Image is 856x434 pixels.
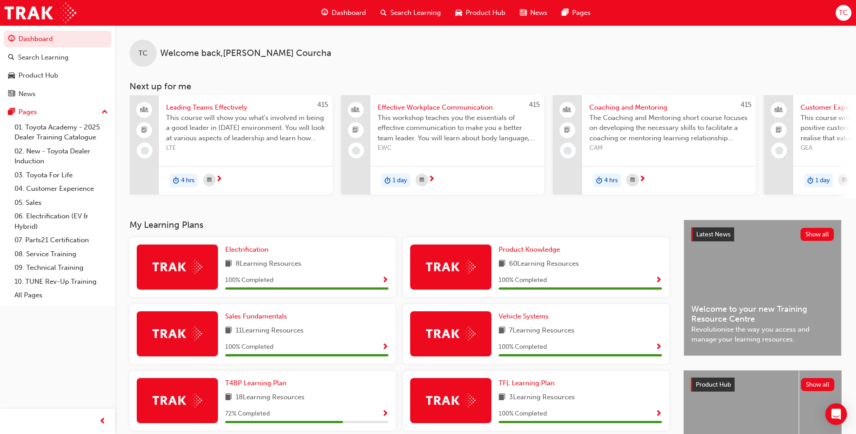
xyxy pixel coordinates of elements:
span: prev-icon [99,416,106,427]
span: Product Hub [466,8,505,18]
span: search-icon [8,54,14,62]
span: Sales Fundamentals [225,312,287,320]
span: EWC [378,143,537,153]
span: News [530,8,547,18]
a: Electrification [225,245,272,255]
div: Search Learning [18,52,69,63]
span: This course will show you what's involved in being a good leader in [DATE] environment. You will ... [166,113,325,143]
a: 03. Toyota For Life [11,168,111,182]
a: TFL Learning Plan [499,378,558,388]
span: Show Progress [382,343,389,351]
img: Trak [426,327,476,341]
a: Dashboard [4,31,111,47]
span: pages-icon [8,108,15,116]
span: Dashboard [332,8,366,18]
span: next-icon [216,175,222,184]
a: Latest NewsShow allWelcome to your new Training Resource CentreRevolutionise the way you access a... [684,220,842,356]
a: 415Coaching and MentoringThe Coaching and Mentoring short course focuses on developing the necess... [553,95,756,194]
img: Trak [153,393,202,407]
span: TFL Learning Plan [499,379,555,387]
a: Sales Fundamentals [225,311,291,322]
span: 415 [529,101,540,109]
span: 100 % Completed [499,409,547,419]
span: TC [839,8,848,18]
a: 05. Sales [11,196,111,210]
a: guage-iconDashboard [314,4,373,22]
div: Open Intercom Messenger [825,403,847,425]
button: Show Progress [655,342,662,353]
button: Show Progress [655,275,662,286]
a: 06. Electrification (EV & Hybrid) [11,209,111,233]
span: news-icon [8,90,15,98]
button: DashboardSearch LearningProduct HubNews [4,29,111,104]
span: 8 Learning Resources [236,259,301,270]
span: CAM [589,143,749,153]
span: book-icon [225,259,232,270]
a: pages-iconPages [555,4,598,22]
span: Leading Teams Effectively [166,102,325,113]
span: This workshop teaches you the essentials of effective communication to make you a better team lea... [378,113,537,143]
span: Show Progress [655,343,662,351]
span: learningRecordVerb_NONE-icon [775,147,783,155]
span: car-icon [8,72,15,80]
button: Show all [801,378,835,391]
span: learningRecordVerb_NONE-icon [564,147,572,155]
div: Product Hub [19,70,58,81]
a: All Pages [11,288,111,302]
span: Welcome to your new Training Resource Centre [691,304,834,324]
h3: Next up for me [115,81,856,92]
span: 3 Learning Resources [509,392,575,403]
img: Trak [153,327,202,341]
span: learningRecordVerb_NONE-icon [352,147,360,155]
button: Show Progress [655,408,662,420]
span: guage-icon [321,7,328,18]
button: Show Progress [382,275,389,286]
span: duration-icon [173,175,179,186]
a: news-iconNews [513,4,555,22]
span: Show Progress [655,277,662,285]
span: calendar-icon [207,175,212,186]
span: Vehicle Systems [499,312,549,320]
span: 100 % Completed [499,275,547,286]
span: 11 Learning Resources [236,325,304,337]
span: next-icon [639,175,646,184]
span: people-icon [141,104,148,116]
span: booktick-icon [352,125,359,136]
a: 01. Toyota Academy - 2025 Dealer Training Catalogue [11,120,111,144]
span: 7 Learning Resources [509,325,574,337]
a: 09. Technical Training [11,261,111,275]
span: Coaching and Mentoring [589,102,749,113]
div: News [19,89,36,99]
span: book-icon [225,392,232,403]
span: learningRecordVerb_NONE-icon [141,147,149,155]
a: Vehicle Systems [499,311,552,322]
a: 10. TUNE Rev-Up Training [11,275,111,289]
span: 1 day [815,175,830,186]
span: 100 % Completed [499,342,547,352]
button: Show Progress [382,408,389,420]
a: 415Leading Teams EffectivelyThis course will show you what's involved in being a good leader in [... [130,95,333,194]
span: booktick-icon [776,125,782,136]
span: T4BP Learning Plan [225,379,287,387]
span: booktick-icon [564,125,570,136]
span: 4 hrs [604,175,618,186]
span: book-icon [499,325,505,337]
span: 100 % Completed [225,275,273,286]
a: Search Learning [4,49,111,66]
a: Product Knowledge [499,245,564,255]
button: Pages [4,104,111,120]
span: Search Learning [390,8,441,18]
span: Latest News [696,231,731,238]
a: T4BP Learning Plan [225,378,290,388]
span: book-icon [499,392,505,403]
span: people-icon [352,104,359,116]
a: 02. New - Toyota Dealer Induction [11,144,111,168]
img: Trak [5,3,76,23]
span: 4 hrs [181,175,194,186]
span: people-icon [776,104,782,116]
span: Pages [572,8,591,18]
span: duration-icon [384,175,391,186]
span: booktick-icon [141,125,148,136]
a: Product HubShow all [691,378,834,392]
span: Welcome back , [PERSON_NAME] Courcha [160,48,331,59]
